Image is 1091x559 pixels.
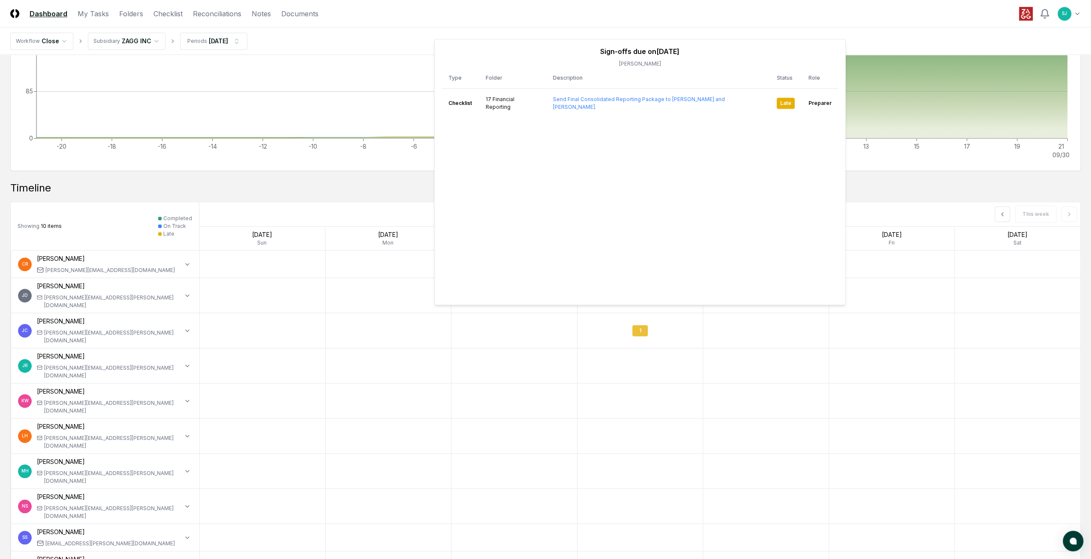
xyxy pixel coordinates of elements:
[10,33,247,50] nav: breadcrumb
[21,398,29,404] span: KW
[863,143,869,150] tspan: 13
[18,222,62,230] div: 10 items
[22,433,28,439] span: LH
[22,362,28,369] span: JR
[37,422,182,431] div: [PERSON_NAME]
[26,87,33,95] tspan: 85
[57,143,66,150] tspan: -20
[180,33,247,50] button: Periods[DATE]
[78,9,109,19] a: My Tasks
[955,230,1080,239] div: [DATE]
[44,469,182,485] div: [PERSON_NAME][EMAIL_ADDRESS][PERSON_NAME][DOMAIN_NAME]
[187,37,207,45] div: Periods
[325,230,451,239] div: [DATE]
[37,527,175,536] div: [PERSON_NAME]
[199,230,325,239] div: [DATE]
[29,135,33,142] tspan: 0
[22,261,28,267] span: CR
[325,239,451,247] div: Mon
[163,230,174,238] div: Late
[108,143,116,150] tspan: -18
[44,434,182,450] div: [PERSON_NAME][EMAIL_ADDRESS][PERSON_NAME][DOMAIN_NAME]
[1063,531,1083,551] button: atlas-launcher
[16,37,40,45] div: Workflow
[21,468,29,474] span: MH
[18,223,39,229] span: Showing
[360,143,367,150] tspan: -8
[163,222,186,230] div: On Track
[10,9,19,18] img: Logo
[163,215,192,222] div: Completed
[119,9,143,19] a: Folders
[1019,7,1033,21] img: ZAGG logo
[258,143,267,150] tspan: -12
[208,143,217,150] tspan: -14
[22,534,27,541] span: SS
[309,143,317,150] tspan: -10
[44,294,182,309] div: [PERSON_NAME][EMAIL_ADDRESS][PERSON_NAME][DOMAIN_NAME]
[1014,143,1020,150] tspan: 19
[1058,143,1064,150] tspan: 21
[44,399,182,415] div: [PERSON_NAME][EMAIL_ADDRESS][PERSON_NAME][DOMAIN_NAME]
[1057,6,1072,21] button: SJ
[37,387,182,396] div: [PERSON_NAME]
[30,9,67,19] a: Dashboard
[45,266,175,274] div: [PERSON_NAME][EMAIL_ADDRESS][DOMAIN_NAME]
[22,327,28,334] span: JC
[10,181,1081,195] div: Timeline
[37,352,182,361] div: [PERSON_NAME]
[410,143,417,150] tspan: -6
[37,317,182,326] div: [PERSON_NAME]
[44,364,182,380] div: [PERSON_NAME][EMAIL_ADDRESS][PERSON_NAME][DOMAIN_NAME]
[281,9,319,19] a: Documents
[199,239,325,247] div: Sun
[193,9,241,19] a: Reconciliations
[45,540,175,547] div: [EMAIL_ADDRESS][PERSON_NAME][DOMAIN_NAME]
[22,503,28,509] span: NS
[37,254,175,263] div: [PERSON_NAME]
[37,457,182,466] div: [PERSON_NAME]
[158,143,166,150] tspan: -16
[153,9,183,19] a: Checklist
[44,329,182,344] div: [PERSON_NAME][EMAIL_ADDRESS][PERSON_NAME][DOMAIN_NAME]
[37,281,182,290] div: [PERSON_NAME]
[93,37,120,45] div: Subsidiary
[22,292,28,299] span: JD
[209,36,228,45] div: [DATE]
[44,505,182,520] div: [PERSON_NAME][EMAIL_ADDRESS][PERSON_NAME][DOMAIN_NAME]
[955,239,1080,247] div: Sat
[1062,10,1067,17] span: SJ
[632,325,648,336] div: 1
[829,239,955,247] div: Fri
[829,230,955,239] div: [DATE]
[964,143,970,150] tspan: 17
[914,143,920,150] tspan: 15
[252,9,271,19] a: Notes
[37,492,182,501] div: [PERSON_NAME]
